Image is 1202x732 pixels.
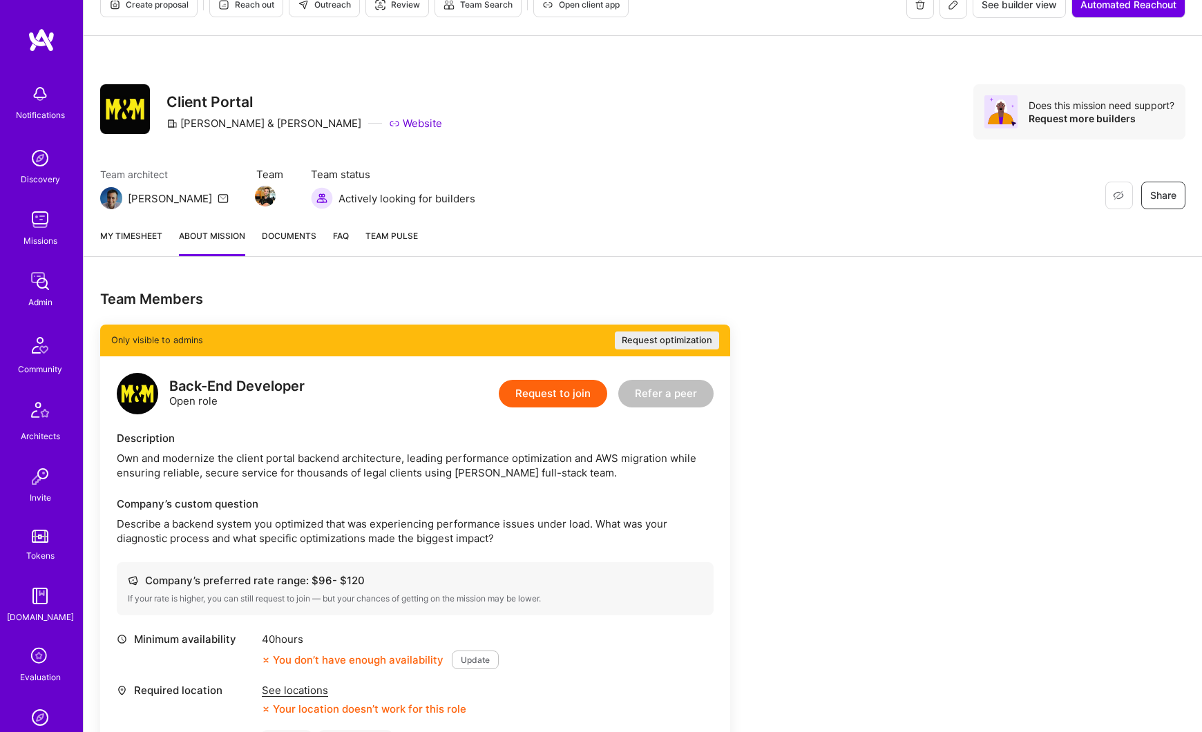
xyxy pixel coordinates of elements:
div: Only visible to admins [100,325,730,356]
div: Team Members [100,290,730,308]
img: logo [28,28,55,52]
a: Team Member Avatar [256,184,274,208]
button: Share [1141,182,1185,209]
button: Request to join [499,380,607,407]
img: discovery [26,144,54,172]
div: See locations [262,683,466,697]
div: Admin [28,295,53,309]
i: icon EyeClosed [1113,190,1124,201]
div: Discovery [21,172,60,186]
img: Community [23,329,57,362]
img: Admin Search [26,704,54,731]
a: My timesheet [100,229,162,256]
img: tokens [32,530,48,543]
div: Tokens [26,548,55,563]
div: [PERSON_NAME] & [PERSON_NAME] [166,116,361,131]
span: Team [256,167,283,182]
span: Documents [262,229,316,243]
img: guide book [26,582,54,610]
i: icon SelectionTeam [27,644,53,670]
div: Back-End Developer [169,379,305,394]
div: Minimum availability [117,632,255,646]
div: Does this mission need support? [1029,99,1174,112]
img: Avatar [984,95,1018,128]
img: Architects [23,396,57,429]
div: Notifications [16,108,65,122]
span: Share [1150,189,1176,202]
img: admin teamwork [26,267,54,295]
span: Team Pulse [365,231,418,241]
i: icon Cash [128,575,138,586]
p: Describe a backend system you optimized that was experiencing performance issues under load. What... [117,517,714,546]
h3: Client Portal [166,93,442,110]
div: Open role [169,379,305,408]
img: Company Logo [100,84,150,134]
div: [PERSON_NAME] [128,191,212,206]
div: If your rate is higher, you can still request to join — but your chances of getting on the missio... [128,593,703,604]
div: Evaluation [20,670,61,684]
div: Description [117,431,714,445]
i: icon CloseOrange [262,656,270,664]
a: FAQ [333,229,349,256]
div: Community [18,362,62,376]
button: Request optimization [615,331,719,349]
div: Your location doesn’t work for this role [262,702,466,716]
span: Actively looking for builders [338,191,475,206]
img: Actively looking for builders [311,187,333,209]
i: icon CloseOrange [262,705,270,713]
i: icon CompanyGray [166,118,178,129]
div: Request more builders [1029,112,1174,125]
button: Refer a peer [618,380,714,407]
span: Team status [311,167,475,182]
div: You don’t have enough availability [262,653,443,667]
div: Company’s custom question [117,497,714,511]
a: About Mission [179,229,245,256]
a: Website [389,116,442,131]
div: Missions [23,233,57,248]
a: Documents [262,229,316,256]
div: [DOMAIN_NAME] [7,610,74,624]
a: Team Pulse [365,229,418,256]
button: Update [452,651,499,669]
i: icon Clock [117,634,127,644]
div: Architects [21,429,60,443]
i: icon Location [117,685,127,695]
img: bell [26,80,54,108]
div: Invite [30,490,51,505]
i: icon Mail [218,193,229,204]
img: Team Member Avatar [255,186,276,206]
img: logo [117,373,158,414]
span: Team architect [100,167,229,182]
img: Team Architect [100,187,122,209]
div: 40 hours [262,632,499,646]
img: Invite [26,463,54,490]
div: Required location [117,683,255,697]
img: teamwork [26,206,54,233]
div: Company’s preferred rate range: $ 96 - $ 120 [128,573,703,588]
div: Own and modernize the client portal backend architecture, leading performance optimization and AW... [117,451,714,480]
